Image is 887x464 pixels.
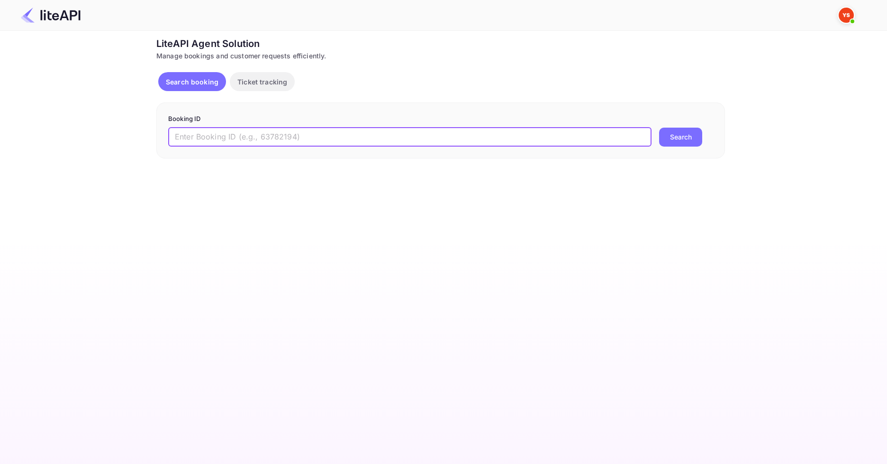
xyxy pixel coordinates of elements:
div: LiteAPI Agent Solution [156,37,725,51]
div: Manage bookings and customer requests efficiently. [156,51,725,61]
p: Booking ID [168,114,713,124]
p: Ticket tracking [237,77,287,87]
img: Yandex Support [839,8,854,23]
input: Enter Booking ID (e.g., 63782194) [168,128,652,147]
p: Search booking [166,77,218,87]
img: LiteAPI Logo [21,8,81,23]
button: Search [659,128,702,147]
